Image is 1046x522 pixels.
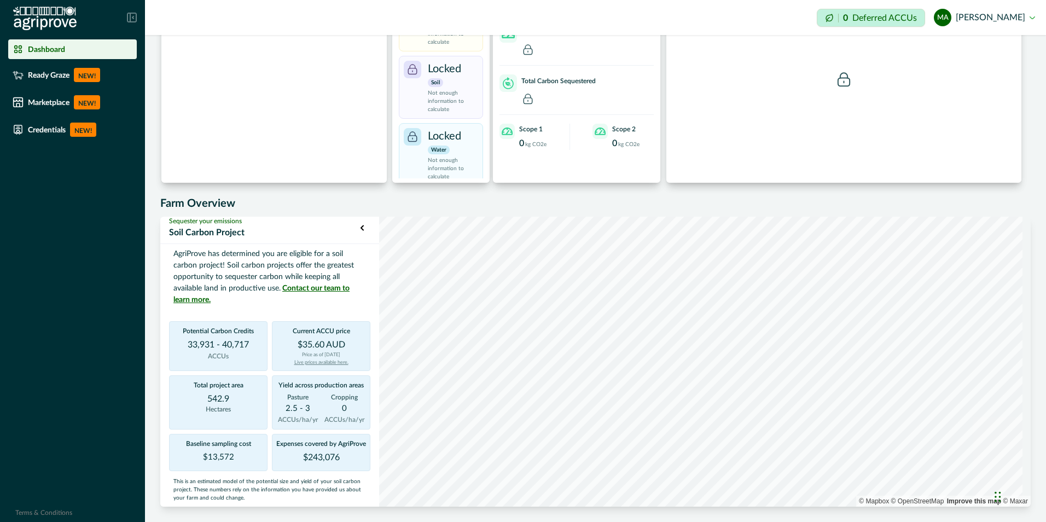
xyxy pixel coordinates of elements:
p: ACCUs/ha/yr [324,415,364,425]
p: Ready Graze [28,71,69,79]
p: Pasture [287,392,309,402]
p: kg CO2e [525,141,547,149]
img: Logo [13,7,77,31]
a: Terms & Conditions [15,509,72,516]
p: Total Carbon Sequestered [521,76,596,86]
p: ACCUs/ha/yr [278,415,318,425]
p: kg CO2e [618,141,640,149]
p: 542.9 [207,395,229,404]
p: Water [428,146,450,154]
p: 2.5 - 3 [286,404,310,413]
a: CredentialsNEW! [8,118,137,141]
div: Drag [995,480,1001,513]
p: 0 [843,14,848,22]
p: $35.60 AUD [298,340,345,351]
p: Dashboard [28,45,65,54]
a: Mapbox [859,497,889,505]
button: MARK ALLEN[PERSON_NAME] [934,4,1035,31]
p: Expenses covered by AgriProve [276,439,366,453]
p: NEW! [70,123,96,137]
p: Yield across production areas [278,380,364,395]
p: Hectares [206,404,231,414]
a: OpenStreetMap [891,497,944,505]
canvas: Map [160,217,1022,507]
p: Scope 2 [612,124,636,134]
p: 0 [612,139,617,148]
p: Cropping [331,392,358,402]
p: NEW! [74,68,100,82]
p: 33,931 - 40,717 [188,340,249,351]
a: Map feedback [947,497,1001,505]
p: Current ACCU price [293,326,350,340]
p: NEW! [74,95,100,109]
p: Marketplace [28,98,69,107]
p: Locked [428,128,461,144]
p: ACCUs [208,351,229,361]
p: Sequester your emissions [169,216,361,226]
p: AgriProve has determined you are eligible for a soil carbon project! Soil carbon projects offer t... [169,248,370,306]
p: This is an estimated model of the potential size and yield of your soil carbon project. These num... [169,478,370,502]
p: Not enough information to calculate [428,89,478,114]
p: Soil Carbon Project [169,226,361,239]
p: Baseline sampling cost [186,439,251,453]
a: MarketplaceNEW! [8,91,137,114]
p: 0 [342,404,347,413]
iframe: Chat Widget [991,469,1046,522]
p: Total project area [194,380,243,395]
p: Locked [428,61,461,77]
h5: Farm Overview [160,197,1031,210]
p: $13,572 [203,453,234,461]
p: 0 [519,139,524,148]
p: Soil [428,78,443,87]
p: Deferred ACCUs [852,14,917,22]
a: Live prices available here. [294,360,348,365]
p: Price as of [DATE] [302,351,340,359]
p: Potential Carbon Credits [183,326,254,340]
a: Ready GrazeNEW! [8,63,137,86]
p: $243,076 [303,453,340,466]
p: Credentials [28,125,66,134]
a: Dashboard [8,39,137,59]
p: Not enough information to calculate [428,156,478,181]
p: Scope 1 [519,124,543,134]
